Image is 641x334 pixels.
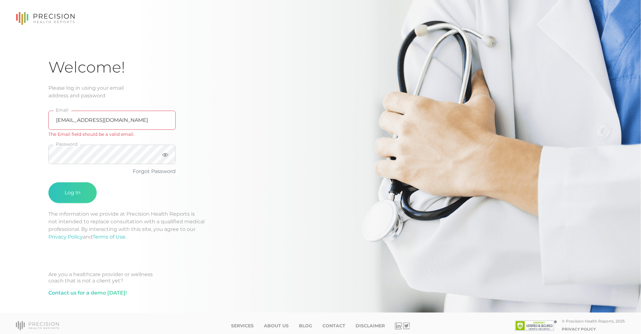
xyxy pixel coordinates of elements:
a: Terms of Use. [93,234,126,240]
a: Services [231,323,254,329]
a: About Us [264,323,289,329]
a: Disclaimer [356,323,385,329]
a: Privacy Policy [562,327,596,331]
a: Blog [299,323,312,329]
p: The information we provide at Precision Health Reports is not intended to replace consultation wi... [48,210,593,241]
div: Please log in using your email address and password [48,84,593,100]
h1: Welcome! [48,58,593,77]
a: Privacy Policy [48,234,83,240]
input: Email [48,111,176,130]
div: The Email field should be a valid email. [48,131,176,138]
a: Forgot Password [133,168,176,174]
a: Contact [322,323,345,329]
div: Are you a healthcare provider or wellness coach that is not a client yet? [48,271,593,284]
div: © Precision Health Reports, 2025 [562,319,625,324]
button: Log In [48,182,97,203]
img: SSL site seal - click to verify [515,321,557,331]
a: Contact us for a demo [DATE]! [48,289,127,297]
